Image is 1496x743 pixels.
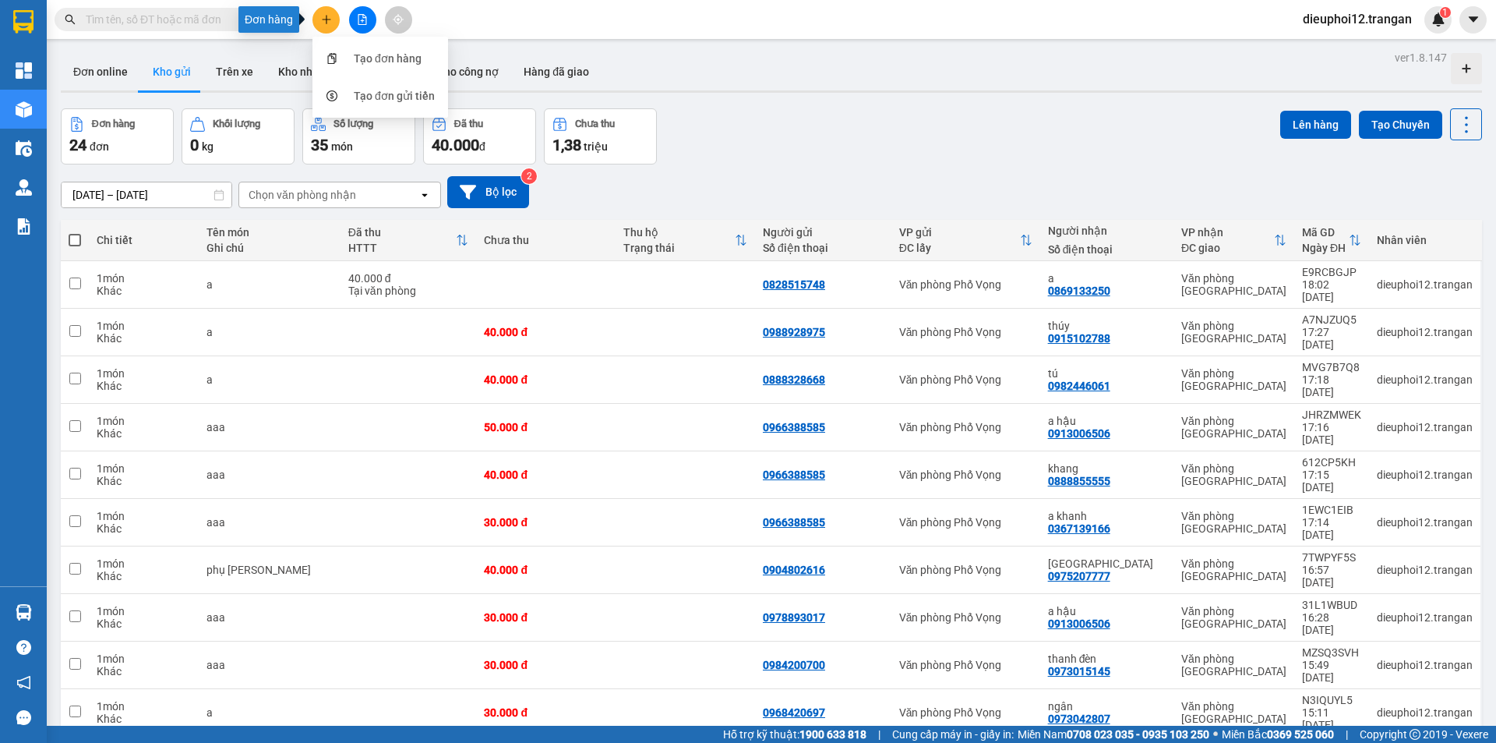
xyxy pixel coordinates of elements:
span: aim [393,14,404,25]
div: Mã GD [1302,226,1349,239]
div: Người gửi [763,226,884,239]
div: 17:15 [DATE] [1302,469,1361,494]
div: Văn phòng Phố Vọng [899,421,1032,433]
button: Kho nhận [266,53,338,90]
div: 15:11 [DATE] [1302,706,1361,731]
th: Toggle SortBy [340,220,477,261]
div: Khác [97,665,191,678]
div: 40.000 đ [484,469,608,481]
span: | [878,726,880,743]
div: Đã thu [454,119,483,129]
div: 0978893017 [763,611,825,624]
span: question-circle [16,640,31,655]
div: Khối lượng [213,119,260,129]
span: Hỗ trợ kỹ thuật: [723,726,866,743]
div: 0367139166 [1048,522,1110,535]
div: 0984200700 [763,659,825,671]
button: Đơn online [61,53,140,90]
div: JHRZMWEK [1302,409,1361,421]
div: 7TWPYF5S [1302,551,1361,564]
div: A7NJZUQ5 [1302,313,1361,326]
div: 0915102788 [1048,332,1110,345]
span: 1,38 [552,136,581,154]
div: ver 1.8.147 [1395,49,1447,66]
div: ĐC giao [1181,242,1274,254]
div: a [206,706,333,719]
div: 0966388585 [763,421,825,433]
div: Khác [97,475,191,487]
div: dieuphoi12.trangan [1377,326,1473,338]
div: Đã thu [348,226,457,239]
div: dieuphoi12.trangan [1377,516,1473,529]
div: 0966388585 [763,469,825,481]
strong: 0708 023 035 - 0935 103 250 [1067,728,1209,741]
span: file-add [357,14,368,25]
img: warehouse-icon [16,179,32,196]
span: đ [479,140,485,153]
div: Khác [97,713,191,725]
span: kg [202,140,213,153]
th: Toggle SortBy [1173,220,1294,261]
div: 1 món [97,557,191,570]
span: message [16,710,31,725]
div: Chọn văn phòng nhận [249,187,356,203]
div: Văn phòng [GEOGRAPHIC_DATA] [1181,462,1286,487]
span: 24 [69,136,86,154]
div: thúy [1048,320,1166,332]
th: Toggle SortBy [616,220,755,261]
img: logo-vxr [13,10,34,34]
div: 40.000 đ [348,272,469,285]
div: 17:16 [DATE] [1302,421,1361,446]
div: Nhân viên [1377,234,1473,246]
span: caret-down [1466,12,1480,27]
div: 30.000 đ [484,611,608,624]
div: VP gửi [899,226,1020,239]
div: Chưa thu [484,234,608,246]
span: search [65,14,76,25]
button: Số lượng35món [302,108,415,165]
th: Toggle SortBy [891,220,1040,261]
div: 31L1WBUD [1302,599,1361,611]
div: aaa [206,659,333,671]
button: Trên xe [203,53,266,90]
div: thành đồng [1048,557,1166,570]
div: 1 món [97,272,191,285]
div: Văn phòng Phố Vọng [899,373,1032,386]
div: dieuphoi12.trangan [1377,469,1473,481]
div: 1 món [97,700,191,713]
div: 40.000 đ [484,326,608,338]
div: Khác [97,522,191,535]
button: Kho thanh lý [338,53,425,90]
div: 1EWC1EIB [1302,504,1361,516]
div: Văn phòng Phố Vọng [899,564,1032,576]
div: Tên món [206,226,333,239]
div: E9RCBGJP [1302,266,1361,278]
div: dieuphoi12.trangan [1377,278,1473,291]
div: 18:02 [DATE] [1302,278,1361,303]
span: 40.000 [432,136,479,154]
button: aim [385,6,412,34]
span: ⚪️ [1213,731,1218,738]
svg: open [418,189,431,201]
button: Khối lượng0kg [182,108,295,165]
div: Văn phòng [GEOGRAPHIC_DATA] [1181,653,1286,678]
input: Select a date range. [62,182,231,207]
div: 30.000 đ [484,706,608,719]
span: Cung cấp máy in - giấy in: [892,726,1014,743]
button: Kho gửi [140,53,203,90]
img: warehouse-icon [16,101,32,118]
div: Khác [97,570,191,582]
div: thanh đèn [1048,653,1166,665]
span: triệu [584,140,608,153]
div: a [206,326,333,338]
div: Khác [97,427,191,440]
div: 50.000 đ [484,421,608,433]
div: HTTT [348,242,457,254]
div: dieuphoi12.trangan [1377,659,1473,671]
div: Đơn hàng [238,6,299,33]
div: Văn phòng [GEOGRAPHIC_DATA] [1181,272,1286,297]
div: 17:27 [DATE] [1302,326,1361,351]
button: Kho công nợ [425,53,511,90]
div: Khác [97,617,191,630]
button: Chưa thu1,38 triệu [544,108,657,165]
